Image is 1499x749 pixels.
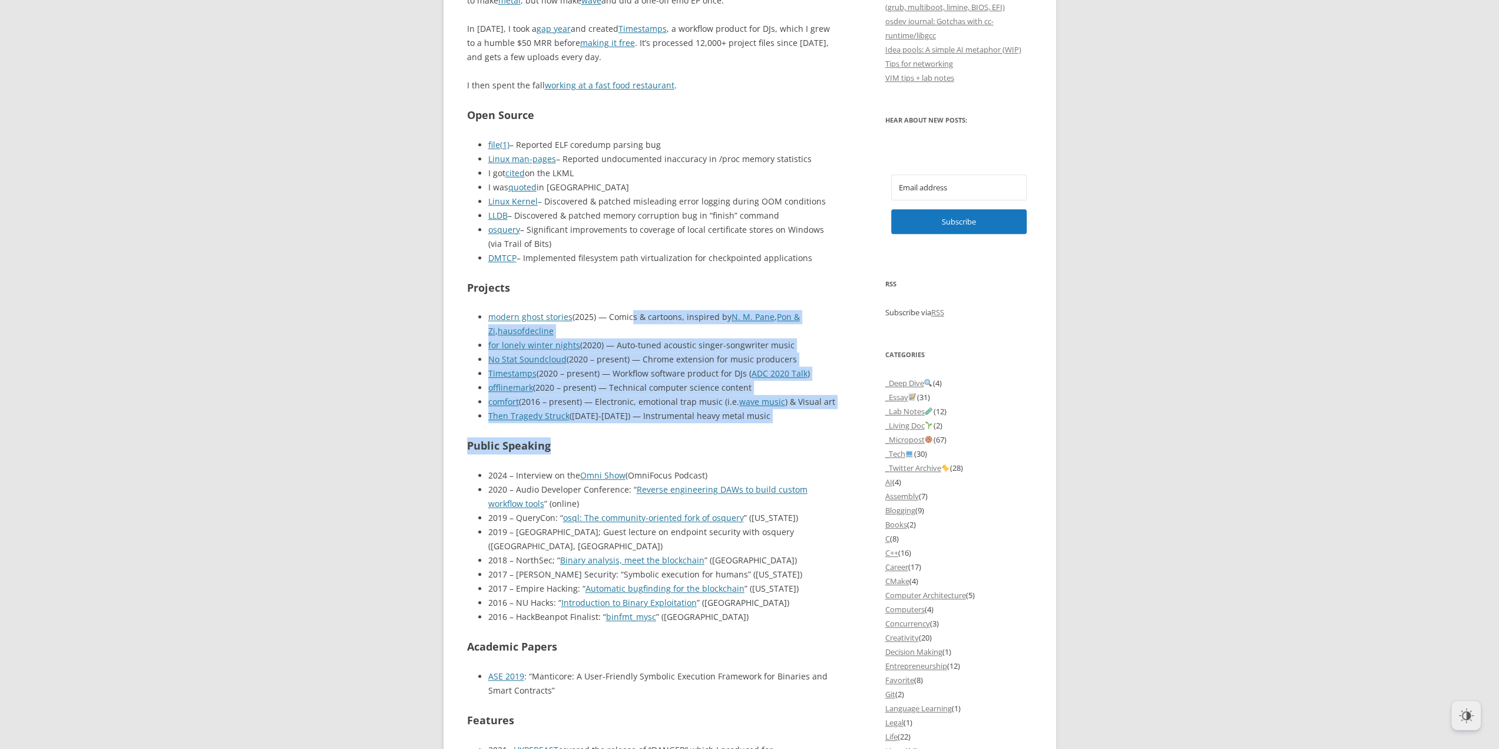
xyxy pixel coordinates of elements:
[537,23,571,34] a: gap year
[488,382,533,393] a: offlinemark
[885,717,904,728] a: Legal
[885,390,1033,404] li: (31)
[885,378,933,388] a: _Deep Dive
[885,434,934,445] a: _Micropost
[585,583,744,594] a: Automatic bugfinding for the blockchain
[488,468,835,483] li: 2024 – Interview on the (OmniFocus Podcast)
[885,58,953,69] a: Tips for networking
[885,588,1033,602] li: (5)
[488,210,508,221] a: LLDB
[488,483,835,511] li: 2020 – Audio Developer Conference: “ ” (online)
[488,553,835,567] li: 2018 – NorthSec; “ ” ([GEOGRAPHIC_DATA])
[488,338,835,352] li: (2020) — Auto-tuned acoustic singer-songwriter music
[941,464,949,471] img: 🐤
[885,72,954,83] a: VIM tips + lab notes
[561,597,697,608] a: Introduction to Binary Exploitation
[924,379,932,387] img: 🔍
[885,574,1033,588] li: (4)
[739,396,785,407] a: wave music
[885,376,1033,390] li: (4)
[925,407,932,415] img: 🧪
[885,675,914,685] a: Favorite
[885,420,934,431] a: _Living Doc
[488,152,835,166] li: – Reported undocumented inaccuracy in /proc memory statistics
[467,437,835,454] h2: Public Speaking
[488,610,835,624] li: 2016 – HackBeanpot Finalist: “ ” ([GEOGRAPHIC_DATA])
[885,448,914,459] a: _Tech
[931,307,944,318] a: RSS
[488,409,835,423] li: ([DATE]-[DATE]) — Instrumental heavy metal music
[885,632,919,643] a: Creativity
[580,470,626,481] a: Omni Show
[885,546,1033,560] li: (16)
[925,421,932,429] img: 🌱
[885,731,898,742] a: Life
[885,661,947,671] a: Entrepreneurship
[488,194,835,209] li: – Discovered & patched misleading error logging during OOM conditions
[885,348,1033,362] h3: Categories
[752,368,808,379] a: ADC 2020 Talk
[885,533,890,544] a: C
[505,167,525,179] a: cited
[467,712,835,729] h2: Features
[488,166,835,180] li: I got on the LKML
[488,396,519,407] a: comfort
[891,174,1027,200] input: Email address
[885,461,1033,475] li: (28)
[563,512,744,523] a: osql: The community-oriented fork of osquery
[885,477,892,487] a: AI
[885,475,1033,489] li: (4)
[488,525,835,553] li: 2019 – [GEOGRAPHIC_DATA]; Guest lecture on endpoint security with osquery ([GEOGRAPHIC_DATA], [GE...
[488,223,835,251] li: – Significant improvements to coverage of local certificate stores on Windows (via Trail of Bits)
[885,687,1033,701] li: (2)
[508,210,779,221] span: – Discovered & patched memory corruption bug in “finish” command
[467,107,835,124] h2: Open Source
[488,368,537,379] a: Timestamps
[488,251,835,265] li: – Implemented filesystem path virtualization for checkpointed applications
[885,406,934,417] a: _Lab Notes
[885,491,919,501] a: Assembly
[885,673,1033,687] li: (8)
[925,435,932,443] img: 🍪
[885,646,942,657] a: Decision Making
[488,311,800,336] a: Pon & Zi
[908,393,916,401] img: 📝
[885,715,1033,730] li: (1)
[488,582,835,596] li: 2017 – Empire Hacking: “ ” ([US_STATE])
[885,604,925,615] a: Computers
[488,596,835,610] li: 2016 – NU Hacks: “ ” ([GEOGRAPHIC_DATA])
[488,511,835,525] li: 2019 – QueryCon: “ ” ([US_STATE])
[905,450,913,457] img: 💻
[885,730,1033,744] li: (22)
[488,153,556,164] a: Linux man-pages
[467,638,835,655] h2: Academic Papers
[885,631,1033,645] li: (20)
[885,392,917,402] a: _Essay
[885,602,1033,616] li: (4)
[488,352,835,367] li: (2020 – present) — Chrome extension for music producers
[891,209,1027,234] button: Subscribe
[885,113,1033,127] h3: Hear about new posts:
[488,252,517,263] a: DMTCP
[488,224,520,235] a: osquery
[885,519,907,530] a: Books
[885,505,915,516] a: Blogging
[885,590,966,600] a: Computer Architecture
[885,703,952,714] a: Language Learning
[606,611,656,622] a: binfmt_mysc
[467,22,835,64] p: In [DATE], I took a and created , a workflow product for DJs, which I grew to a humble $50 MRR be...
[885,16,994,41] a: osdev journal: Gotchas with cc-runtime/libgcc
[498,325,554,336] a: hausofdecline
[618,23,667,34] a: Timestamps
[885,560,1033,574] li: (17)
[488,339,580,351] a: for lonely winter nights
[467,279,835,296] h2: Projects
[560,555,704,566] a: Binary analysis, meet the blockchain
[885,404,1033,418] li: (12)
[488,567,835,582] li: 2017 – [PERSON_NAME] Security: “Symbolic execution for humans” ([US_STATE])
[885,433,1033,447] li: (67)
[488,311,573,322] a: modern ghost stories
[488,381,835,395] li: (2020 – present) — Technical computer science content
[885,616,1033,631] li: (3)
